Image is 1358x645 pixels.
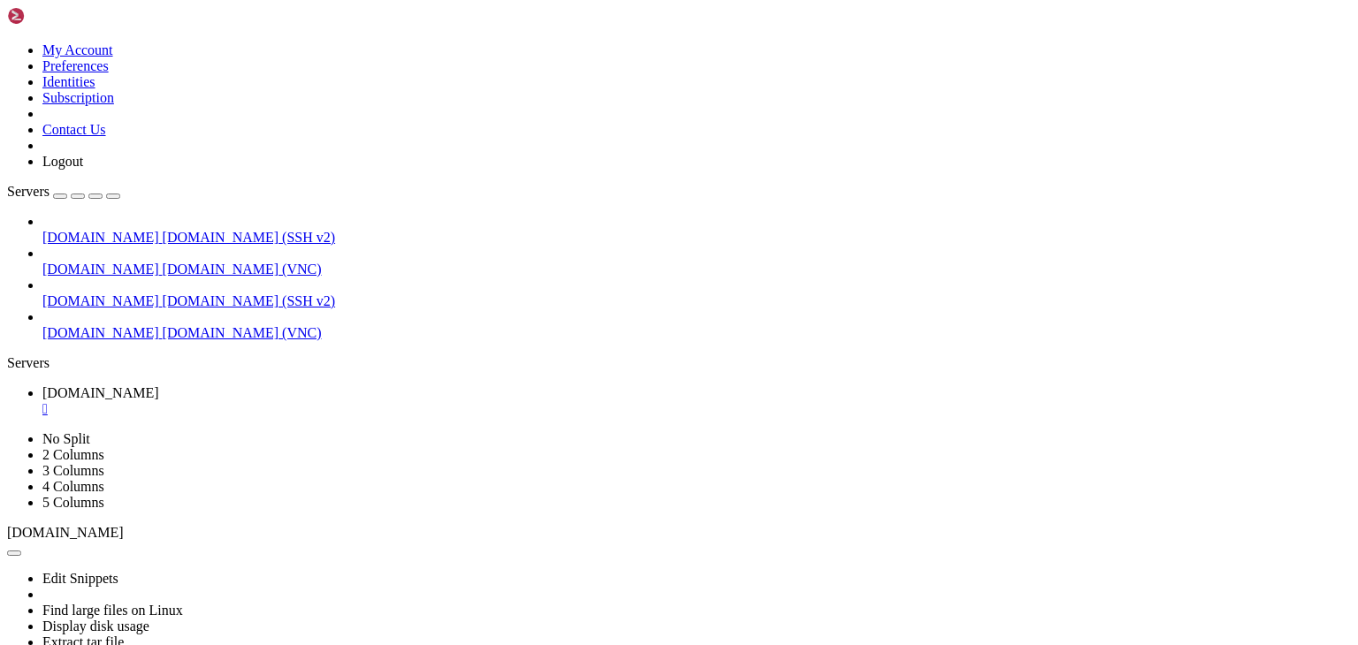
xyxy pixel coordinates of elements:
[7,71,1127,87] x-row: * Support: [URL][DOMAIN_NAME]
[42,293,1351,309] a: [DOMAIN_NAME] [DOMAIN_NAME] (SSH v2)
[42,447,104,462] a: 2 Columns
[42,309,1351,341] li: [DOMAIN_NAME] [DOMAIN_NAME] (VNC)
[7,262,1127,277] x-row: 264 updates can be applied immediately.
[7,277,1127,293] x-row: 5 of these updates are standard security updates.
[42,463,104,478] a: 3 Columns
[42,495,104,510] a: 5 Columns
[7,39,1127,55] x-row: * Documentation: [URL][DOMAIN_NAME]
[7,134,1127,150] x-row: System load: 0.0 Temperature: -273.1 C
[163,230,336,245] span: [DOMAIN_NAME] (SSH v2)
[42,42,113,57] a: My Account
[42,230,1351,246] a: [DOMAIN_NAME] [DOMAIN_NAME] (SSH v2)
[42,571,118,586] a: Edit Snippets
[42,385,1351,417] a: chrimson.net
[7,102,1127,118] x-row: System information as of [DATE]
[7,150,1127,166] x-row: Usage of /: 29.9% of 37.70GB Processes: 171
[42,58,109,73] a: Preferences
[42,154,83,169] a: Logout
[7,166,1127,182] x-row: Memory usage: 24% Users logged in: 0
[42,277,1351,309] li: [DOMAIN_NAME] [DOMAIN_NAME] (SSH v2)
[42,122,106,137] a: Contact Us
[42,214,1351,246] li: [DOMAIN_NAME] [DOMAIN_NAME] (SSH v2)
[7,355,1351,371] div: Servers
[163,293,336,308] span: [DOMAIN_NAME] (SSH v2)
[7,184,50,199] span: Servers
[7,182,1127,198] x-row: Swap usage: 0% IPv4 address for ens5: [TECHNICAL_ID]
[163,325,322,340] span: [DOMAIN_NAME] (VNC)
[42,401,1351,417] a: 
[7,357,1127,373] x-row: : $
[7,341,1127,357] x-row: Last login: [DATE] from [TECHNICAL_ID]
[7,525,124,540] span: [DOMAIN_NAME]
[42,230,159,245] span: [DOMAIN_NAME]
[42,431,90,446] a: No Split
[42,262,159,277] span: [DOMAIN_NAME]
[198,357,206,373] span: ~
[7,55,1127,71] x-row: * Management: [URL][DOMAIN_NAME]
[42,246,1351,277] li: [DOMAIN_NAME] [DOMAIN_NAME] (VNC)
[42,90,114,105] a: Subscription
[7,184,120,199] a: Servers
[42,325,159,340] span: [DOMAIN_NAME]
[7,7,1127,23] x-row: Welcome to Ubuntu 24.04.1 LTS (GNU/Linux 6.14.0-1012-aws aarch64)
[42,603,183,618] a: Find large files on Linux
[163,262,322,277] span: [DOMAIN_NAME] (VNC)
[7,357,190,373] span: ubuntu@ip-172-31-66-134
[42,479,104,494] a: 4 Columns
[7,7,109,25] img: Shellngn
[42,385,159,400] span: [DOMAIN_NAME]
[42,293,159,308] span: [DOMAIN_NAME]
[7,230,1127,246] x-row: Expanded Security Maintenance for Applications is enabled.
[223,357,231,373] div: (27, 22)
[42,325,1351,341] a: [DOMAIN_NAME] [DOMAIN_NAME] (VNC)
[7,293,1127,309] x-row: To see these additional updates run: apt list --upgradable
[42,262,1351,277] a: [DOMAIN_NAME] [DOMAIN_NAME] (VNC)
[42,74,95,89] a: Identities
[42,618,149,634] a: Display disk usage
